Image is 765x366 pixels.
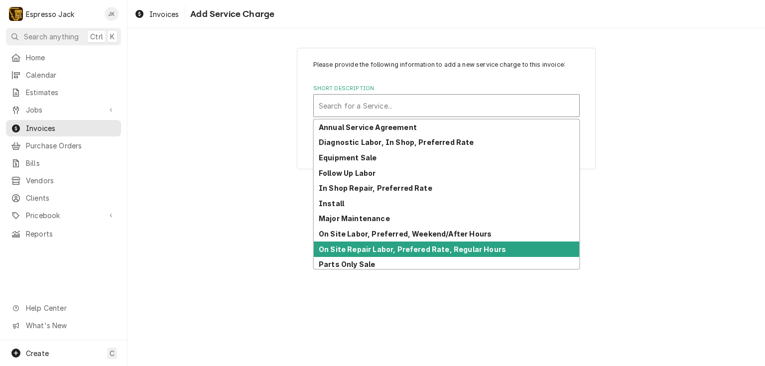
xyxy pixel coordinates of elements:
[319,260,375,268] strong: Parts Only Sale
[6,300,121,316] a: Go to Help Center
[110,348,115,359] span: C
[313,60,580,117] div: Line Item Create/Update Form
[26,229,116,239] span: Reports
[6,67,121,83] a: Calendar
[130,6,183,22] a: Invoices
[26,70,116,80] span: Calendar
[6,49,121,66] a: Home
[110,31,115,42] span: K
[6,317,121,334] a: Go to What's New
[149,9,179,19] span: Invoices
[26,349,49,358] span: Create
[26,123,116,133] span: Invoices
[319,214,390,223] strong: Major Maintenance
[26,140,116,151] span: Purchase Orders
[105,7,119,21] div: Jack Kehoe's Avatar
[24,31,79,42] span: Search anything
[319,153,377,162] strong: Equipment Sale
[319,169,376,177] strong: Follow Up Labor
[319,245,506,253] strong: On Site Repair Labor, Prefered Rate, Regular Hours
[319,138,474,146] strong: Diagnostic Labor, In Shop, Preferred Rate
[6,84,121,101] a: Estimates
[26,87,116,98] span: Estimates
[319,230,492,238] strong: On Site Labor, Preferred, Weekend/After Hours
[297,48,596,169] div: Line Item Create/Update
[9,7,23,21] div: Espresso Jack's Avatar
[319,184,432,192] strong: In Shop Repair, Preferred Rate
[26,9,74,19] div: Espresso Jack
[187,7,274,21] span: Add Service Charge
[26,175,116,186] span: Vendors
[319,199,344,208] strong: Install
[26,105,101,115] span: Jobs
[6,190,121,206] a: Clients
[6,155,121,171] a: Bills
[6,120,121,136] a: Invoices
[6,28,121,45] button: Search anythingCtrlK
[90,31,103,42] span: Ctrl
[6,207,121,224] a: Go to Pricebook
[313,85,580,93] label: Short Description
[6,137,121,154] a: Purchase Orders
[26,320,115,331] span: What's New
[6,102,121,118] a: Go to Jobs
[9,7,23,21] div: E
[319,123,417,131] strong: Annual Service Agreement
[26,158,116,168] span: Bills
[313,85,580,117] div: Short Description
[26,52,116,63] span: Home
[105,7,119,21] div: JK
[26,193,116,203] span: Clients
[6,172,121,189] a: Vendors
[6,226,121,242] a: Reports
[313,60,580,69] p: Please provide the following information to add a new service charge to this invoice:
[26,303,115,313] span: Help Center
[26,210,101,221] span: Pricebook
